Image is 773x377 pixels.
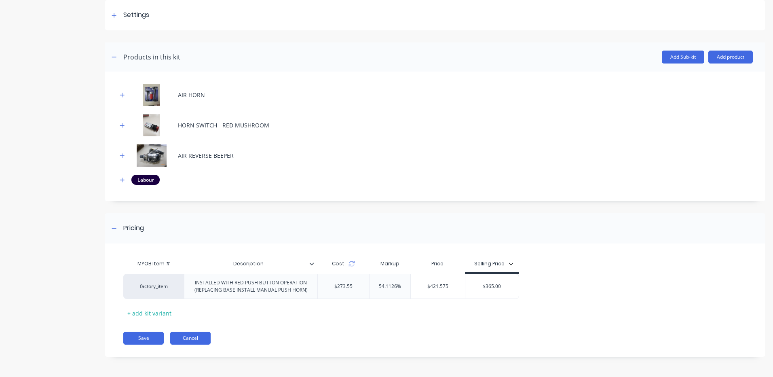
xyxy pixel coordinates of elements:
button: Cancel [170,332,211,345]
span: Cost [332,260,344,267]
div: Markup [369,256,410,272]
img: HORN SWITCH - RED MUSHROOM [131,114,172,136]
div: Cost [317,256,369,272]
div: Description [184,256,317,272]
button: Add product [708,51,753,64]
div: HORN SWITCH - RED MUSHROOM [178,121,269,129]
img: AIR HORN [131,84,172,106]
div: Pricing [123,223,144,233]
div: + add kit variant [123,307,175,320]
button: Selling Price [470,258,517,270]
div: $421.575 [411,276,465,297]
div: Price [410,256,465,272]
div: $365.00 [465,276,519,297]
div: 54.1126% [370,276,410,297]
div: Labour [131,175,160,184]
button: Save [123,332,164,345]
div: factory_item [132,283,176,290]
div: AIR HORN [178,91,205,99]
div: INSTALLED WITH RED PUSH BUTTON OPERATION (REPLACING BASE INSTALL MANUAL PUSH HORN) [188,277,314,295]
div: $273.55 [328,276,359,297]
div: Selling Price [474,260,505,267]
div: AIR REVERSE BEEPER [178,151,234,160]
div: Description [184,254,313,274]
img: AIR REVERSE BEEPER [131,144,172,167]
div: MYOB Item # [123,256,184,272]
div: Settings [123,10,149,20]
div: factory_itemINSTALLED WITH RED PUSH BUTTON OPERATION (REPLACING BASE INSTALL MANUAL PUSH HORN)$27... [123,274,519,299]
div: Products in this kit [123,52,180,62]
button: Add Sub-kit [662,51,704,64]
